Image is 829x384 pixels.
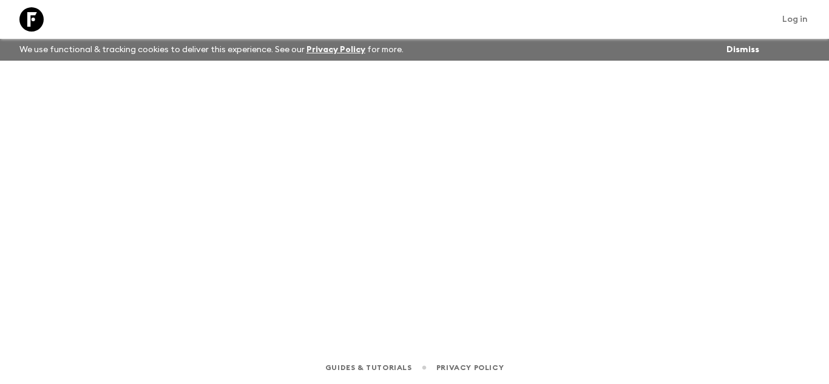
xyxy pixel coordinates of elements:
[776,11,814,28] a: Log in
[306,45,365,54] a: Privacy Policy
[15,39,408,61] p: We use functional & tracking cookies to deliver this experience. See our for more.
[325,361,412,374] a: Guides & Tutorials
[723,41,762,58] button: Dismiss
[436,361,504,374] a: Privacy Policy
